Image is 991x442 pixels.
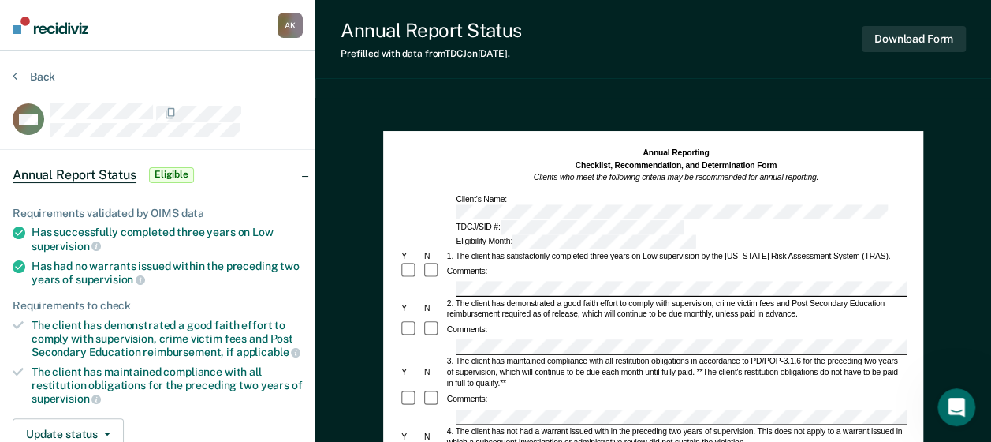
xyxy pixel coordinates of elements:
div: Annual Report Status [341,19,521,42]
div: N [422,250,445,261]
img: Recidiviz [13,17,88,34]
div: Has successfully completed three years on Low [32,226,303,253]
div: The client has demonstrated a good faith effort to comply with supervision, crime victim fees and... [32,319,303,359]
em: Clients who meet the following criteria may be recommended for annual reporting. [533,173,818,182]
div: N [422,367,445,378]
button: Download Form [862,26,966,52]
div: Comments: [445,266,489,277]
div: Comments: [445,394,489,405]
span: supervision [32,392,101,405]
span: Annual Report Status [13,167,136,183]
span: supervision [76,273,145,286]
div: TDCJ/SID #: [454,220,686,235]
div: Y [399,303,422,314]
div: 3. The client has maintained compliance with all restitution obligations in accordance to PD/POP-... [445,356,907,389]
div: A K [278,13,303,38]
div: N [422,303,445,314]
span: supervision [32,240,101,253]
div: Has had no warrants issued within the preceding two years of [32,260,303,287]
div: Eligibility Month: [454,234,698,249]
button: AK [278,13,303,38]
div: Y [399,250,422,261]
strong: Annual Reporting [643,148,709,158]
div: Client's Name: [454,193,907,219]
div: The client has maintained compliance with all restitution obligations for the preceding two years of [32,365,303,406]
div: Y [399,431,422,442]
button: Back [13,69,55,84]
div: 2. The client has demonstrated a good faith effort to comply with supervision, crime victim fees ... [445,298,907,320]
span: applicable [237,346,300,358]
div: Y [399,367,422,378]
strong: Checklist, Recommendation, and Determination Form [575,161,777,170]
div: N [422,431,445,442]
div: Requirements validated by OIMS data [13,207,303,220]
div: Prefilled with data from TDCJ on [DATE] . [341,48,521,59]
div: 1. The client has satisfactorily completed three years on Low supervision by the [US_STATE] Risk ... [445,250,907,261]
iframe: Intercom live chat [937,388,975,426]
span: Eligible [149,167,194,183]
div: Requirements to check [13,299,303,313]
div: Comments: [445,324,489,335]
